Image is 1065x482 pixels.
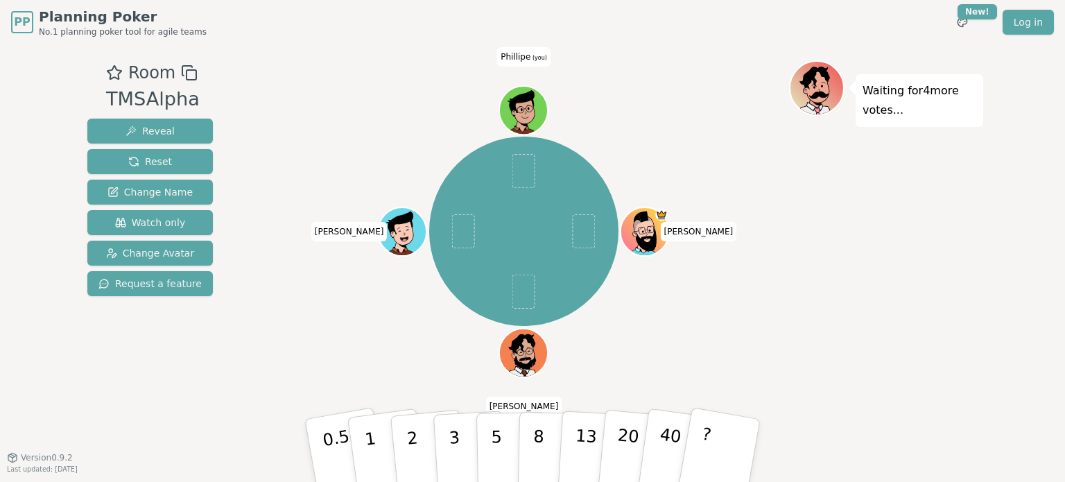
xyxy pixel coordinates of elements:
span: Reveal [125,124,175,138]
span: PP [14,14,30,31]
button: Change Avatar [87,241,213,266]
span: Toce is the host [656,209,668,221]
button: Request a feature [87,271,213,296]
button: New! [950,10,975,35]
button: Add as favourite [106,60,123,85]
div: New! [958,4,997,19]
p: Waiting for 4 more votes... [863,81,976,120]
span: Planning Poker [39,7,207,26]
span: Change Avatar [106,246,195,260]
button: Click to change your avatar [501,87,546,133]
span: Click to change your name [661,222,737,241]
button: Change Name [87,180,213,205]
span: Click to change your name [311,222,388,241]
span: (you) [530,55,547,61]
span: Version 0.9.2 [21,452,73,463]
span: No.1 planning poker tool for agile teams [39,26,207,37]
a: Log in [1003,10,1054,35]
span: Change Name [107,185,193,199]
span: Click to change your name [497,47,551,67]
span: Watch only [115,216,186,230]
button: Reset [87,149,213,174]
span: Room [128,60,175,85]
span: Last updated: [DATE] [7,465,78,473]
div: TMSAlpha [106,85,200,114]
span: Reset [128,155,172,169]
button: Version0.9.2 [7,452,73,463]
a: PPPlanning PokerNo.1 planning poker tool for agile teams [11,7,207,37]
span: Request a feature [98,277,202,291]
button: Watch only [87,210,213,235]
button: Reveal [87,119,213,144]
span: Click to change your name [486,397,562,416]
